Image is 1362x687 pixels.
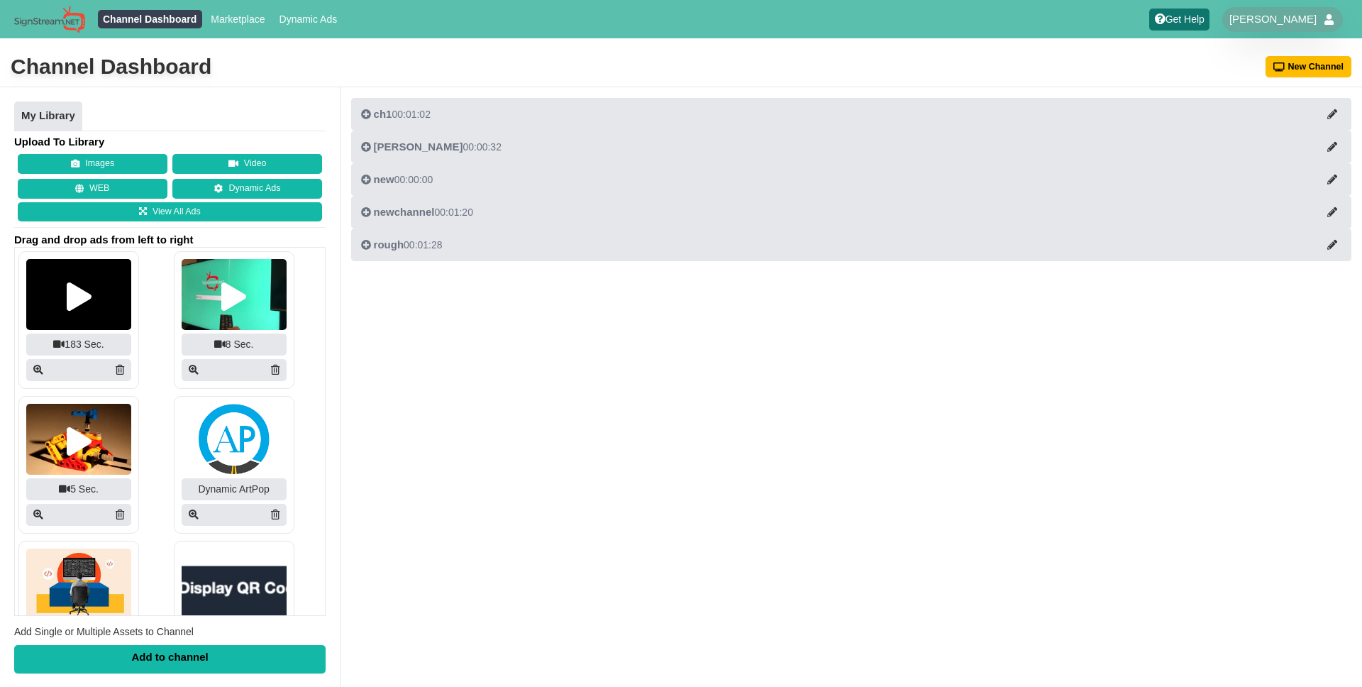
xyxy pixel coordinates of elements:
[182,334,287,356] div: 8 Sec.
[351,131,1351,163] button: [PERSON_NAME]00:00:32
[351,98,1351,131] button: ch100:01:02
[14,233,326,247] span: Drag and drop ads from left to right
[182,478,287,500] div: Dynamic ArtPop
[14,135,326,149] h4: Upload To Library
[351,229,1351,261] button: rough00:01:28
[98,10,202,28] a: Channel Dashboard
[361,205,473,219] div: 00:01:20
[182,549,287,620] img: P250x250 image processing20250226 476959 1x1av0z
[361,172,433,187] div: 00:00:00
[374,141,463,153] span: [PERSON_NAME]
[351,196,1351,229] button: newchannel00:01:20
[206,10,270,28] a: Marketplace
[18,202,322,222] a: View All Ads
[172,154,322,174] button: Video
[14,645,326,674] div: Add to channel
[26,259,131,330] img: Screenshot25020250414 36890 w3lna8
[14,6,85,33] img: Sign Stream.NET
[1229,12,1317,26] span: [PERSON_NAME]
[26,549,131,620] img: P250x250 image processing20250303 538317 pjgcot
[18,154,167,174] button: Images
[374,238,404,251] span: rough
[26,478,131,500] div: 5 Sec.
[1149,9,1209,31] a: Get Help
[374,173,394,185] span: new
[361,107,431,121] div: 00:01:02
[361,140,502,154] div: 00:00:32
[26,404,131,475] img: Screenshot25020250319 22674 10cru2a
[18,179,167,199] button: WEB
[182,259,287,330] img: Screenshot25020250414 36890 umqbko
[14,101,82,131] a: My Library
[374,108,392,120] span: ch1
[1266,56,1352,77] button: New Channel
[361,238,443,252] div: 00:01:28
[14,626,194,637] span: Add Single or Multiple Assets to Channel
[351,163,1351,196] button: new00:00:00
[26,334,131,356] div: 183 Sec.
[11,53,211,81] div: Channel Dashboard
[199,404,270,475] img: Artpop
[274,10,343,28] a: Dynamic Ads
[374,206,435,218] span: newchannel
[172,179,322,199] a: Dynamic Ads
